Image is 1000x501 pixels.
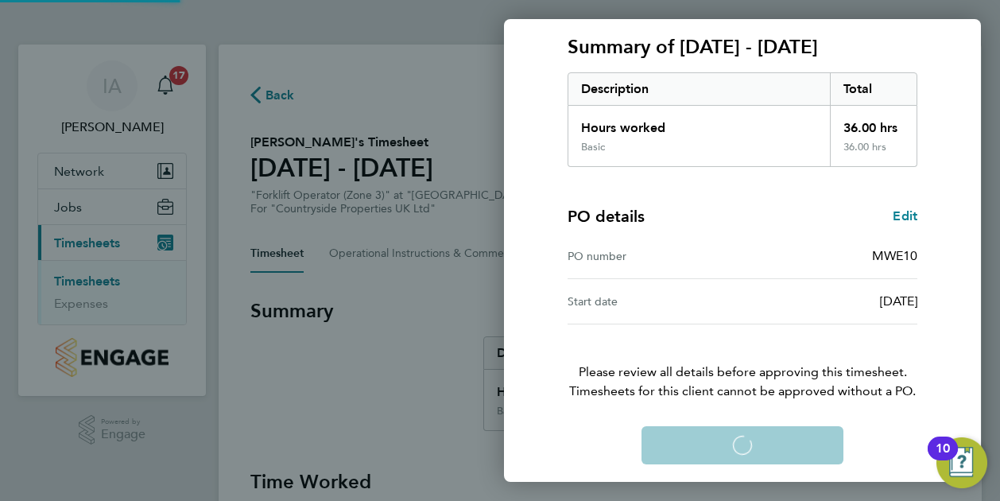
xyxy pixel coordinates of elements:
[568,73,830,105] div: Description
[548,324,936,401] p: Please review all details before approving this timesheet.
[742,292,917,311] div: [DATE]
[936,449,950,469] div: 10
[872,248,917,263] span: MWE10
[893,207,917,226] a: Edit
[568,72,917,167] div: Summary of 25 - 31 Aug 2025
[581,141,605,153] div: Basic
[568,106,830,141] div: Hours worked
[568,205,645,227] h4: PO details
[936,437,987,488] button: Open Resource Center, 10 new notifications
[893,208,917,223] span: Edit
[548,382,936,401] span: Timesheets for this client cannot be approved without a PO.
[830,141,917,166] div: 36.00 hrs
[830,106,917,141] div: 36.00 hrs
[568,292,742,311] div: Start date
[568,247,742,266] div: PO number
[830,73,917,105] div: Total
[568,34,917,60] h3: Summary of [DATE] - [DATE]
